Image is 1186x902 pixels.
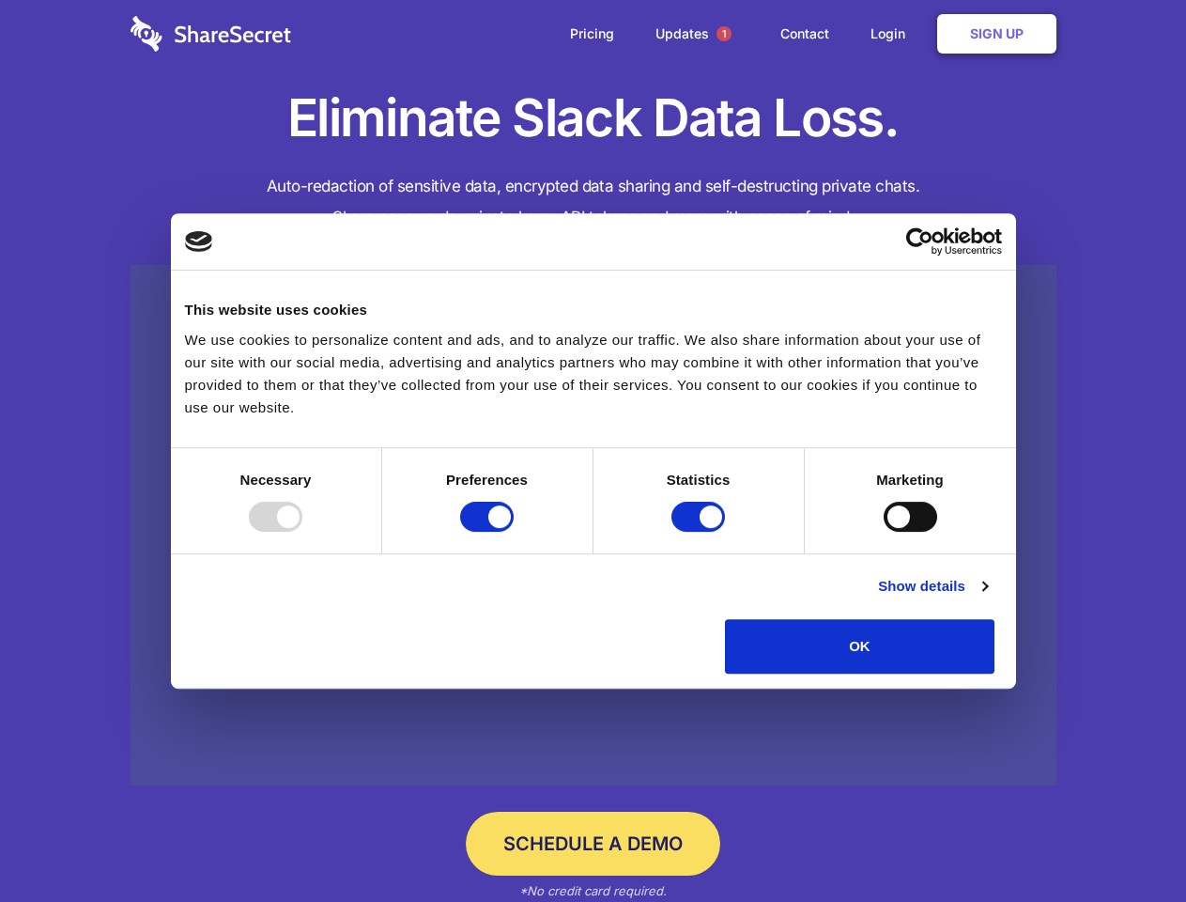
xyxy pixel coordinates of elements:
span: 1 [716,26,732,41]
a: Wistia video thumbnail [131,265,1056,786]
a: Pricing [551,5,633,63]
a: Schedule a Demo [466,812,720,876]
a: Contact [762,5,848,63]
h1: Eliminate Slack Data Loss. [131,85,1056,152]
a: Usercentrics Cookiebot - opens in a new window [838,227,1002,256]
img: logo-wordmark-white-trans-d4663122ce5f474addd5e946df7df03e33cb6a1c49d2221995e7729f52c070b2.svg [131,16,291,52]
img: logo [185,231,213,252]
strong: Marketing [876,472,944,488]
a: Show details [878,575,987,598]
a: Login [852,5,933,63]
div: We use cookies to personalize content and ads, and to analyze our traffic. We also share informat... [185,329,1002,419]
strong: Necessary [240,472,312,488]
div: This website uses cookies [185,299,1002,321]
a: Sign Up [937,14,1056,54]
button: OK [725,619,994,674]
h4: Auto-redaction of sensitive data, encrypted data sharing and self-destructing private chats. Shar... [131,171,1056,233]
strong: Preferences [446,472,528,488]
strong: Statistics [667,472,731,488]
em: *No credit card required. [519,883,667,898]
